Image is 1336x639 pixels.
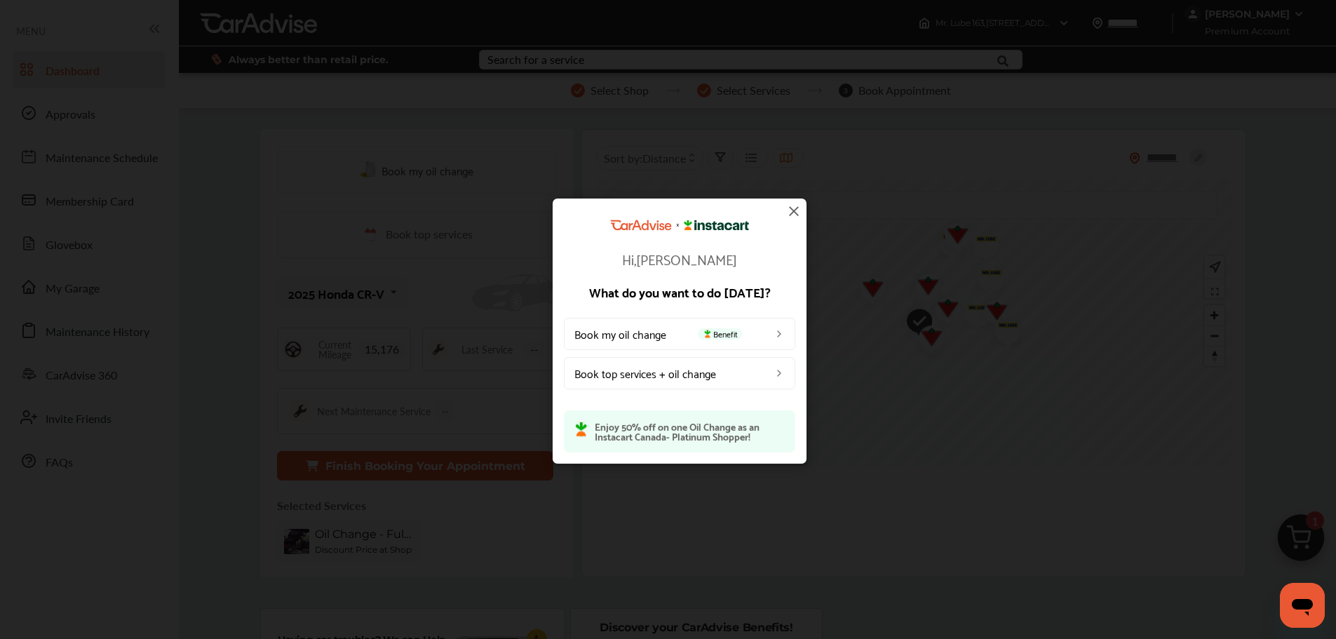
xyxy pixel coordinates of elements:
p: Hi, [PERSON_NAME] [564,251,795,265]
p: Enjoy 50% off on one Oil Change as an Instacart Canada- Platinum Shopper! [595,421,784,440]
a: Book my oil changeBenefit [564,317,795,349]
p: What do you want to do [DATE]? [564,285,795,297]
img: instacart-icon.73bd83c2.svg [575,421,588,436]
span: Benefit [698,328,742,339]
img: left_arrow_icon.0f472efe.svg [774,367,785,378]
img: close-icon.a004319c.svg [785,203,802,220]
a: Book top services + oil change [564,356,795,389]
img: CarAdvise Instacart Logo [610,220,749,231]
img: left_arrow_icon.0f472efe.svg [774,328,785,339]
img: instacart-icon.73bd83c2.svg [702,329,713,337]
iframe: Button to launch messaging window [1280,583,1325,628]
